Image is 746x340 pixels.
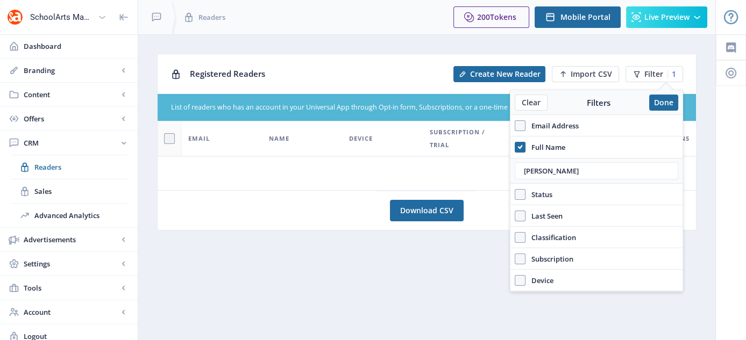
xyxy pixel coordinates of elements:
[171,103,619,113] div: List of readers who has an account in your Universal App through Opt-in form, Subscriptions, or a...
[24,113,118,124] span: Offers
[24,89,118,100] span: Content
[157,54,697,191] app-collection-view: Registered Readers
[24,138,118,148] span: CRM
[24,283,118,293] span: Tools
[535,6,621,28] button: Mobile Portal
[525,209,563,222] span: Last Seen
[24,307,118,317] span: Account
[560,13,610,21] span: Mobile Portal
[349,132,373,145] span: Device
[34,186,127,197] span: Sales
[11,204,127,227] a: Advanced Analytics
[525,231,576,244] span: Classification
[548,97,649,108] div: Filters
[6,9,24,26] img: properties.app_icon.png
[447,66,545,82] a: New page
[24,234,118,245] span: Advertisements
[571,70,612,78] span: Import CSV
[24,65,118,76] span: Branding
[188,132,210,145] span: Email
[453,6,529,28] button: 200Tokens
[649,95,678,111] button: Done
[453,66,545,82] button: Create New Reader
[11,155,127,179] a: Readers
[24,258,118,269] span: Settings
[269,132,289,145] span: Name
[30,5,94,29] div: SchoolArts Magazine
[525,274,553,287] span: Device
[644,13,690,21] span: Live Preview
[667,70,676,78] div: 1
[24,41,129,52] span: Dashboard
[644,70,663,78] span: Filter
[470,70,541,78] span: Create New Reader
[525,119,579,132] span: Email Address
[11,179,127,203] a: Sales
[490,12,516,22] span: Tokens
[190,68,265,79] span: Registered Readers
[525,252,573,265] span: Subscription
[515,95,548,111] button: Clear
[34,162,127,172] span: Readers
[198,12,225,23] span: Readers
[525,188,552,201] span: Status
[390,200,464,221] a: Download CSV
[626,66,683,82] button: Filter1
[545,66,619,82] a: New page
[430,126,504,151] span: Subscription / Trial
[34,210,127,221] span: Advanced Analytics
[626,6,707,28] button: Live Preview
[525,141,565,154] span: Full Name
[552,66,619,82] button: Import CSV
